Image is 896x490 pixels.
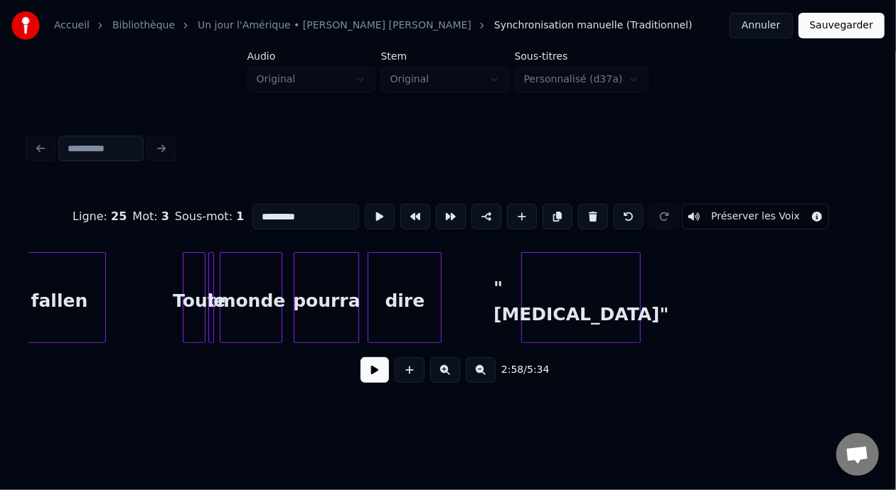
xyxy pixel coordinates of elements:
[175,208,244,225] div: Sous-mot :
[501,363,523,377] span: 2:58
[54,18,693,33] nav: breadcrumb
[527,363,549,377] span: 5:34
[515,51,649,61] label: Sous-titres
[112,18,175,33] a: Bibliothèque
[132,208,169,225] div: Mot :
[11,11,40,40] img: youka
[198,18,471,33] a: Un jour l'Amérique • [PERSON_NAME] [PERSON_NAME]
[682,204,829,229] button: Toggle
[161,209,169,223] span: 3
[54,18,90,33] a: Accueil
[799,13,885,38] button: Sauvegarder
[247,51,375,61] label: Audio
[730,13,792,38] button: Annuler
[111,209,127,223] span: 25
[236,209,244,223] span: 1
[381,51,509,61] label: Stem
[501,363,535,377] div: /
[836,433,879,476] div: Ouvrir le chat
[494,18,693,33] span: Synchronisation manuelle (Traditionnel)
[73,208,127,225] div: Ligne :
